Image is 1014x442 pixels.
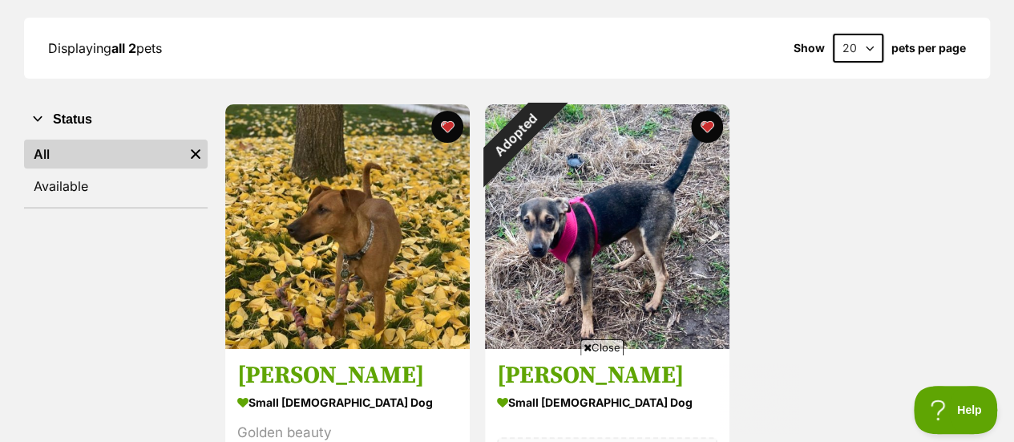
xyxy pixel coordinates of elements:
button: favourite [431,111,463,143]
button: favourite [690,111,722,143]
div: Status [24,136,208,207]
a: All [24,140,184,168]
img: Alice [485,104,729,349]
div: Adopted [463,82,568,188]
a: Available [24,172,208,201]
strong: all 2 [111,40,136,56]
a: Remove filter [184,140,208,168]
iframe: Help Scout Beacon - Open [914,386,998,434]
img: Missy Peggotty [225,104,470,349]
label: pets per page [891,42,966,55]
a: Adopted [485,336,729,352]
span: Displaying pets [48,40,162,56]
iframe: Advertisement [216,362,799,434]
span: Show [794,42,825,55]
span: Close [580,339,624,355]
button: Status [24,109,208,130]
